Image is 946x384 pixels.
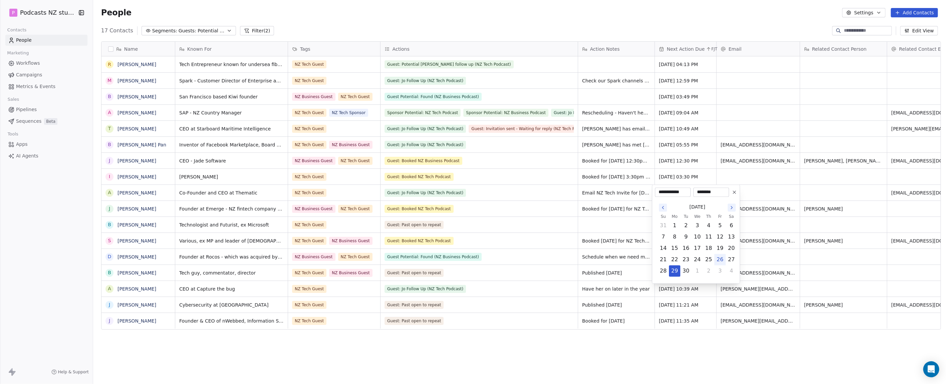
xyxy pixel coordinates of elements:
[658,213,737,277] table: September 2025
[714,213,726,220] th: Friday
[658,254,669,265] button: Sunday, September 21st, 2025
[703,232,714,242] button: Thursday, September 11th, 2025
[692,232,703,242] button: Wednesday, September 10th, 2025
[669,220,680,231] button: Monday, September 1st, 2025
[680,213,692,220] th: Tuesday
[681,232,691,242] button: Tuesday, September 9th, 2025
[692,220,703,231] button: Wednesday, September 3rd, 2025
[658,213,669,220] th: Sunday
[669,266,680,276] button: Monday, September 29th, 2025, selected
[726,220,737,231] button: Saturday, September 6th, 2025
[669,213,680,220] th: Monday
[703,220,714,231] button: Thursday, September 4th, 2025
[692,213,703,220] th: Wednesday
[659,204,667,212] button: Go to the Previous Month
[681,266,691,276] button: Tuesday, September 30th, 2025
[681,254,691,265] button: Tuesday, September 23rd, 2025
[681,220,691,231] button: Tuesday, September 2nd, 2025
[726,254,737,265] button: Saturday, September 27th, 2025
[726,213,737,220] th: Saturday
[658,220,669,231] button: Sunday, August 31st, 2025
[692,243,703,254] button: Wednesday, September 17th, 2025
[715,220,725,231] button: Friday, September 5th, 2025
[715,266,725,276] button: Friday, October 3rd, 2025
[703,254,714,265] button: Thursday, September 25th, 2025
[690,204,705,211] span: [DATE]
[658,266,669,276] button: Sunday, September 28th, 2025
[658,232,669,242] button: Sunday, September 7th, 2025
[726,243,737,254] button: Saturday, September 20th, 2025
[726,266,737,276] button: Saturday, October 4th, 2025
[715,254,725,265] button: Today, Friday, September 26th, 2025
[692,266,703,276] button: Wednesday, October 1st, 2025
[669,232,680,242] button: Monday, September 8th, 2025
[728,204,736,212] button: Go to the Next Month
[703,243,714,254] button: Thursday, September 18th, 2025
[681,243,691,254] button: Tuesday, September 16th, 2025
[715,243,725,254] button: Friday, September 19th, 2025
[715,232,725,242] button: Friday, September 12th, 2025
[658,243,669,254] button: Sunday, September 14th, 2025
[703,266,714,276] button: Thursday, October 2nd, 2025
[669,254,680,265] button: Monday, September 22nd, 2025
[692,254,703,265] button: Wednesday, September 24th, 2025
[703,213,714,220] th: Thursday
[726,232,737,242] button: Saturday, September 13th, 2025
[669,243,680,254] button: Monday, September 15th, 2025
